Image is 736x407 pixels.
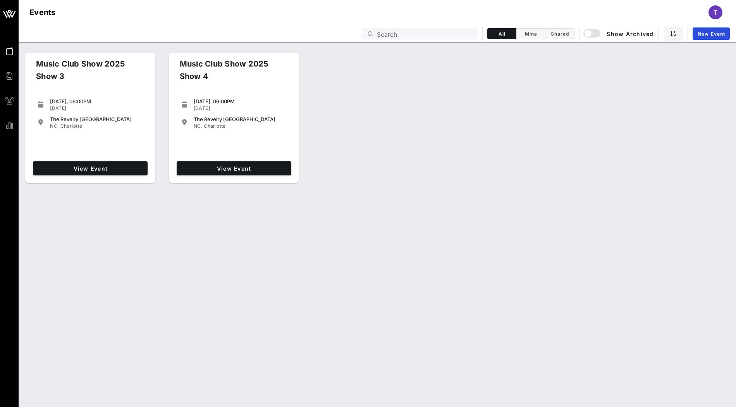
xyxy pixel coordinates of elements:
button: Show Archived [584,27,654,41]
span: View Event [180,165,288,172]
span: New Event [697,31,725,37]
div: The Revelry [GEOGRAPHIC_DATA] [194,116,288,122]
div: [DATE], 06:00PM [50,98,144,104]
button: All [487,28,516,39]
div: Music Club Show 2025 Show 3 [30,58,139,89]
a: New Event [693,27,730,40]
span: Charlotte [60,123,83,129]
span: All [492,31,511,37]
span: Mine [521,31,540,37]
div: [DATE] [50,105,144,111]
div: Music Club Show 2025 Show 4 [174,58,283,89]
span: NC, [50,123,59,129]
h1: Events [29,6,56,19]
span: Show Archived [585,29,653,38]
div: [DATE] [194,105,288,111]
div: T [708,5,722,19]
a: View Event [33,161,148,175]
div: The Revelry [GEOGRAPHIC_DATA] [50,116,144,122]
button: Shared [545,28,574,39]
button: Mine [516,28,545,39]
span: Shared [550,31,569,37]
span: Charlotte [204,123,226,129]
span: NC, [194,123,203,129]
span: View Event [36,165,144,172]
span: T [714,9,717,16]
a: View Event [177,161,291,175]
div: [DATE], 06:00PM [194,98,288,104]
